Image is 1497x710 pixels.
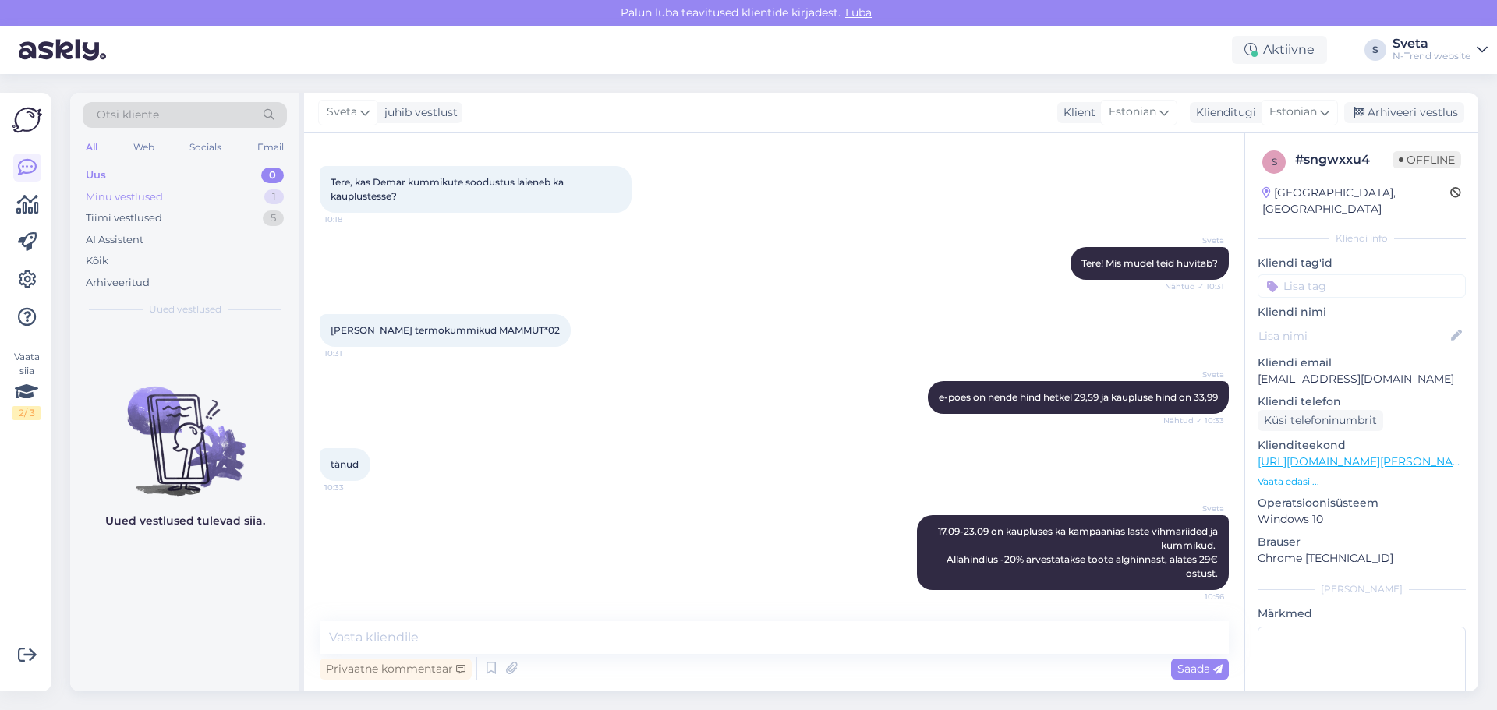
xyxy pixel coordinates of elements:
[324,214,383,225] span: 10:18
[263,210,284,226] div: 5
[1081,257,1218,269] span: Tere! Mis mudel teid huvitab?
[1258,231,1466,245] div: Kliendi info
[1109,104,1156,121] span: Estonian
[1166,235,1224,246] span: Sveta
[331,324,560,336] span: [PERSON_NAME] termokummikud MAMMUT*02
[324,482,383,493] span: 10:33
[86,232,143,248] div: AI Assistent
[1272,156,1277,168] span: s
[1393,50,1470,62] div: N-Trend website
[186,137,225,157] div: Socials
[1190,104,1256,121] div: Klienditugi
[97,107,159,123] span: Otsi kliente
[324,348,383,359] span: 10:31
[1163,415,1224,426] span: Nähtud ✓ 10:33
[1258,437,1466,454] p: Klienditeekond
[1262,185,1450,217] div: [GEOGRAPHIC_DATA], [GEOGRAPHIC_DATA]
[1269,104,1317,121] span: Estonian
[1177,662,1223,676] span: Saada
[1165,281,1224,292] span: Nähtud ✓ 10:31
[1258,550,1466,567] p: Chrome [TECHNICAL_ID]
[86,168,106,183] div: Uus
[1393,37,1470,50] div: Sveta
[939,391,1218,403] span: e-poes on nende hind hetkel 29,59 ja kaupluse hind on 33,99
[938,525,1220,579] span: 17.09-23.09 on kaupluses ka kampaanias laste vihmariided ja kummikud. Allahindlus -20% arvestatak...
[12,105,42,135] img: Askly Logo
[1258,355,1466,371] p: Kliendi email
[1258,606,1466,622] p: Märkmed
[149,302,221,316] span: Uued vestlused
[1258,495,1466,511] p: Operatsioonisüsteem
[327,104,357,121] span: Sveta
[1166,591,1224,602] span: 10:56
[1258,582,1466,596] div: [PERSON_NAME]
[1258,274,1466,298] input: Lisa tag
[83,137,101,157] div: All
[1258,394,1466,410] p: Kliendi telefon
[86,253,108,269] div: Kõik
[1258,255,1466,271] p: Kliendi tag'id
[1295,150,1393,169] div: # sngwxxu4
[1057,104,1095,121] div: Klient
[1258,511,1466,528] p: Windows 10
[331,458,359,470] span: tänud
[1258,327,1448,344] input: Lisa nimi
[1344,102,1464,123] div: Arhiveeri vestlus
[1232,36,1327,64] div: Aktiivne
[331,176,566,202] span: Tere, kas Demar kummikute soodustus laieneb ka kauplustesse?
[1393,151,1461,168] span: Offline
[320,659,472,680] div: Privaatne kommentaar
[1258,410,1383,431] div: Küsi telefoninumbrit
[254,137,287,157] div: Email
[130,137,157,157] div: Web
[12,350,41,420] div: Vaata siia
[1258,304,1466,320] p: Kliendi nimi
[1364,39,1386,61] div: S
[1166,503,1224,514] span: Sveta
[86,189,163,205] div: Minu vestlused
[1166,369,1224,380] span: Sveta
[841,5,876,19] span: Luba
[70,359,299,499] img: No chats
[261,168,284,183] div: 0
[86,210,162,226] div: Tiimi vestlused
[1258,534,1466,550] p: Brauser
[1393,37,1488,62] a: SvetaN-Trend website
[264,189,284,205] div: 1
[105,513,265,529] p: Uued vestlused tulevad siia.
[1258,371,1466,387] p: [EMAIL_ADDRESS][DOMAIN_NAME]
[12,406,41,420] div: 2 / 3
[378,104,458,121] div: juhib vestlust
[1258,475,1466,489] p: Vaata edasi ...
[86,275,150,291] div: Arhiveeritud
